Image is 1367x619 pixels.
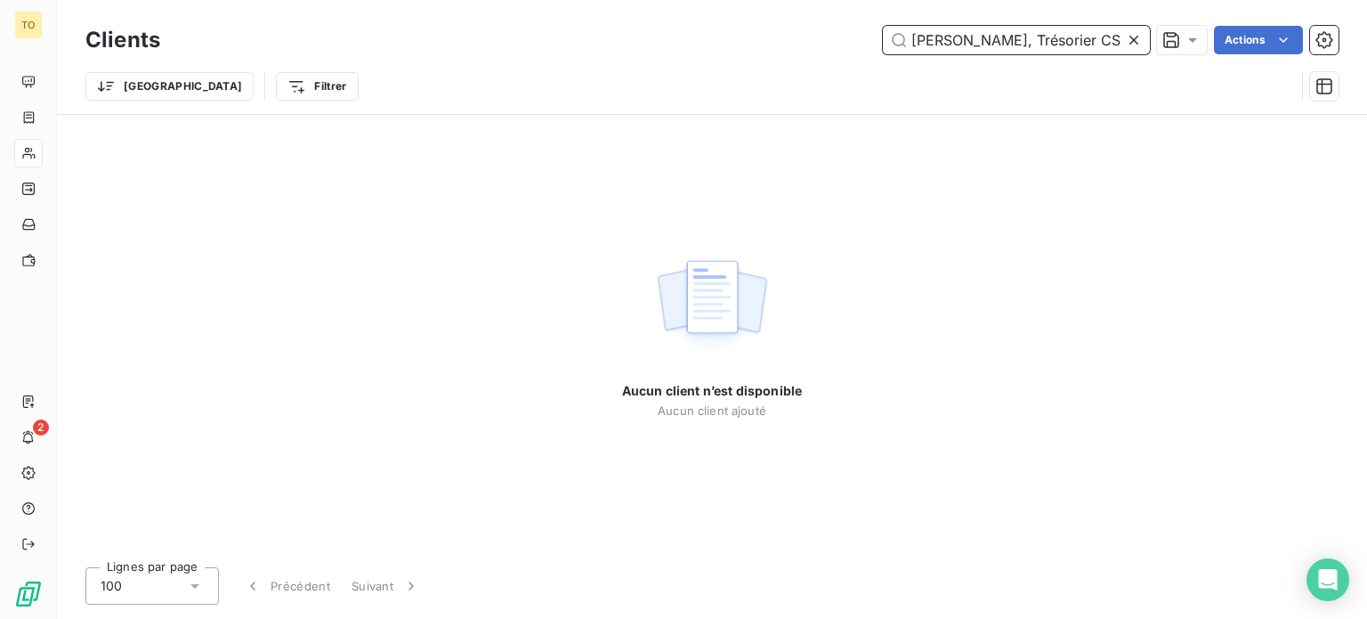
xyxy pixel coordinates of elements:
[85,72,254,101] button: [GEOGRAPHIC_DATA]
[233,567,341,605] button: Précédent
[883,26,1150,54] input: Rechercher
[622,382,802,400] span: Aucun client n’est disponible
[1214,26,1303,54] button: Actions
[1306,558,1349,601] div: Open Intercom Messenger
[655,250,769,361] img: empty state
[85,24,160,56] h3: Clients
[14,580,43,608] img: Logo LeanPay
[14,11,43,39] div: TO
[276,72,358,101] button: Filtrer
[101,577,122,595] span: 100
[33,419,49,436] span: 2
[658,403,766,418] span: Aucun client ajouté
[341,567,431,605] button: Suivant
